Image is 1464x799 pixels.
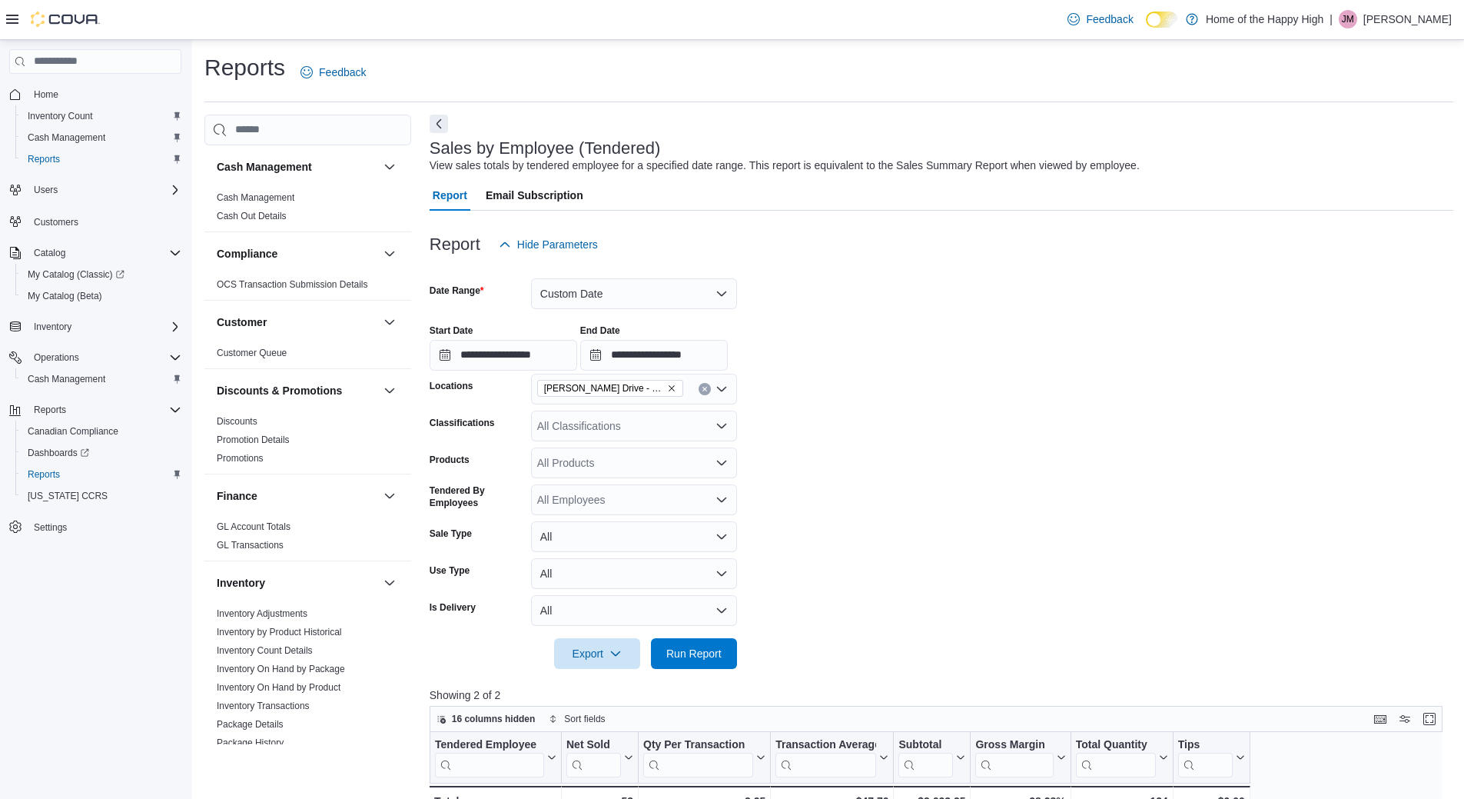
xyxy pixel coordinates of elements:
[22,465,66,484] a: Reports
[217,488,377,504] button: Finance
[217,700,310,712] span: Inventory Transactions
[715,457,728,469] button: Open list of options
[566,738,633,777] button: Net Sold
[217,434,290,445] a: Promotion Details
[430,454,470,466] label: Products
[28,373,105,385] span: Cash Management
[28,490,108,502] span: [US_STATE] CCRS
[15,368,188,390] button: Cash Management
[217,681,340,694] span: Inventory On Hand by Product
[22,487,114,505] a: [US_STATE] CCRS
[22,150,66,168] a: Reports
[28,290,102,302] span: My Catalog (Beta)
[651,638,737,669] button: Run Report
[204,344,411,368] div: Customer
[22,128,111,147] a: Cash Management
[217,348,287,358] a: Customer Queue
[217,210,287,222] span: Cash Out Details
[28,318,78,336] button: Inventory
[217,211,287,221] a: Cash Out Details
[543,710,611,728] button: Sort fields
[430,139,661,158] h3: Sales by Employee (Tendered)
[22,107,181,125] span: Inventory Count
[34,247,65,259] span: Catalog
[34,521,67,534] span: Settings
[204,518,411,561] div: Finance
[493,229,604,260] button: Hide Parameters
[28,211,181,231] span: Customers
[1075,738,1155,777] div: Total Quantity
[3,83,188,105] button: Home
[380,487,399,505] button: Finance
[28,268,124,281] span: My Catalog (Classic)
[554,638,640,669] button: Export
[15,285,188,307] button: My Catalog (Beta)
[28,85,65,104] a: Home
[531,521,737,552] button: All
[430,115,448,133] button: Next
[22,287,108,305] a: My Catalog (Beta)
[898,738,953,753] div: Subtotal
[15,127,188,148] button: Cash Management
[204,412,411,474] div: Discounts & Promotions
[1075,738,1167,777] button: Total Quantity
[34,88,58,101] span: Home
[537,380,683,397] span: Dundas - Osler Drive - Friendly Stranger
[31,12,100,27] img: Cova
[217,434,290,446] span: Promotion Details
[217,540,284,551] a: GL Transactions
[15,105,188,127] button: Inventory Count
[204,275,411,300] div: Compliance
[22,128,181,147] span: Cash Management
[15,485,188,507] button: [US_STATE] CCRS
[430,325,473,337] label: Start Date
[699,383,711,395] button: Clear input
[430,484,525,509] label: Tendered By Employees
[1075,738,1155,753] div: Total Quantity
[28,244,71,262] button: Catalog
[452,713,536,725] span: 16 columns hidden
[28,181,181,199] span: Users
[28,348,181,367] span: Operations
[217,278,368,291] span: OCS Transaction Submission Details
[430,285,484,297] label: Date Range
[1420,710,1439,728] button: Enter fullscreen
[3,316,188,338] button: Inventory
[1206,10,1323,28] p: Home of the Happy High
[435,738,556,777] button: Tendered Employee
[34,404,66,416] span: Reports
[564,713,605,725] span: Sort fields
[217,663,345,675] span: Inventory On Hand by Package
[217,246,277,261] h3: Compliance
[217,608,307,619] a: Inventory Adjustments
[1178,738,1233,753] div: Tips
[22,265,181,284] span: My Catalog (Classic)
[217,644,313,657] span: Inventory Count Details
[433,180,467,211] span: Report
[3,399,188,421] button: Reports
[3,516,188,538] button: Settings
[217,645,313,656] a: Inventory Count Details
[217,415,257,428] span: Discounts
[28,518,181,537] span: Settings
[643,738,753,777] div: Qty Per Transaction
[667,384,676,393] button: Remove Dundas - Osler Drive - Friendly Stranger from selection in this group
[28,518,73,537] a: Settings
[217,719,284,730] a: Package Details
[28,348,85,367] button: Operations
[217,159,377,175] button: Cash Management
[217,627,342,638] a: Inventory by Product Historical
[430,710,542,728] button: 16 columns hidden
[22,465,181,484] span: Reports
[22,107,99,125] a: Inventory Count
[1330,10,1333,28] p: |
[217,488,257,504] h3: Finance
[563,638,631,669] span: Export
[217,718,284,731] span: Package Details
[1396,710,1414,728] button: Display options
[380,313,399,331] button: Customer
[22,370,181,388] span: Cash Management
[217,737,284,749] span: Package History
[22,287,181,305] span: My Catalog (Beta)
[28,244,181,262] span: Catalog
